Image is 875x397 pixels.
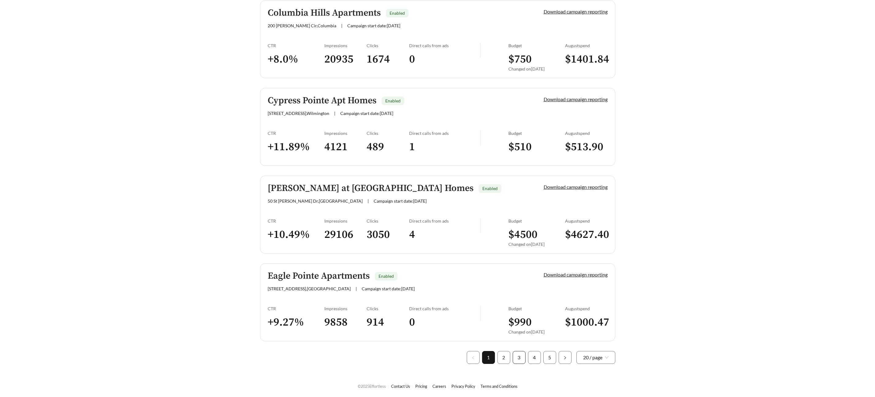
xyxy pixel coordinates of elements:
[451,384,475,389] a: Privacy Policy
[268,43,324,48] div: CTR
[565,131,608,136] div: August spend
[513,351,526,364] li: 3
[268,271,370,281] h5: Eagle Pointe Apartments
[268,96,376,106] h5: Cypress Pointe Apt Homes
[260,263,615,341] a: Eagle Pointe ApartmentsEnabled[STREET_ADDRESS],[GEOGRAPHIC_DATA]|Campaign start date:[DATE]Downlo...
[482,351,495,364] li: 1
[367,131,409,136] div: Clicks
[576,351,615,364] div: Page Size
[409,52,480,66] h3: 0
[324,315,367,329] h3: 9858
[268,140,324,154] h3: + 11.89 %
[409,43,480,48] div: Direct calls from ads
[324,306,367,311] div: Impressions
[480,131,481,145] img: line
[543,351,556,364] li: 5
[367,52,409,66] h3: 1674
[260,176,615,254] a: [PERSON_NAME] at [GEOGRAPHIC_DATA] HomesEnabled50 St [PERSON_NAME] Dr,[GEOGRAPHIC_DATA]|Campaign ...
[565,43,608,48] div: August spend
[268,228,324,242] h3: + 10.49 %
[415,384,427,389] a: Pricing
[565,140,608,154] h3: $ 513.90
[268,315,324,329] h3: + 9.27 %
[409,228,480,242] h3: 4
[390,10,405,16] span: Enabled
[409,306,480,311] div: Direct calls from ads
[480,306,481,321] img: line
[347,23,400,28] span: Campaign start date: [DATE]
[508,140,565,154] h3: $ 510
[324,43,367,48] div: Impressions
[367,43,409,48] div: Clicks
[508,43,565,48] div: Budget
[508,306,565,311] div: Budget
[367,140,409,154] h3: 489
[268,111,329,116] span: [STREET_ADDRESS] , Wilmington
[367,228,409,242] h3: 3050
[260,0,615,78] a: Columbia Hills ApartmentsEnabled200 [PERSON_NAME] Cir,Columbia|Campaign start date:[DATE]Download...
[268,23,336,28] span: 200 [PERSON_NAME] Cir , Columbia
[482,351,495,364] a: 1
[268,52,324,66] h3: + 8.0 %
[368,198,369,204] span: |
[324,218,367,223] div: Impressions
[544,272,608,277] a: Download campaign reporting
[565,228,608,242] h3: $ 4627.40
[324,52,367,66] h3: 20935
[481,384,518,389] a: Terms and Conditions
[471,356,475,360] span: left
[508,52,565,66] h3: $ 750
[508,66,565,71] div: Changed on [DATE]
[508,228,565,242] h3: $ 4500
[268,183,473,193] h5: [PERSON_NAME] at [GEOGRAPHIC_DATA] Homes
[528,351,541,364] li: 4
[480,218,481,233] img: line
[409,131,480,136] div: Direct calls from ads
[565,218,608,223] div: August spend
[559,351,571,364] li: Next Page
[563,356,567,360] span: right
[367,218,409,223] div: Clicks
[391,384,410,389] a: Contact Us
[508,329,565,334] div: Changed on [DATE]
[498,351,510,364] a: 2
[544,9,608,14] a: Download campaign reporting
[340,111,393,116] span: Campaign start date: [DATE]
[513,351,525,364] a: 3
[497,351,510,364] li: 2
[409,140,480,154] h3: 1
[508,315,565,329] h3: $ 990
[432,384,446,389] a: Careers
[544,351,556,364] a: 5
[367,315,409,329] h3: 914
[268,286,351,291] span: [STREET_ADDRESS] , [GEOGRAPHIC_DATA]
[480,43,481,58] img: line
[362,286,415,291] span: Campaign start date: [DATE]
[508,242,565,247] div: Changed on [DATE]
[409,315,480,329] h3: 0
[334,111,335,116] span: |
[341,23,342,28] span: |
[583,351,609,364] span: 20 / page
[268,218,324,223] div: CTR
[544,184,608,190] a: Download campaign reporting
[324,228,367,242] h3: 29106
[374,198,427,204] span: Campaign start date: [DATE]
[268,8,381,18] h5: Columbia Hills Apartments
[324,131,367,136] div: Impressions
[367,306,409,311] div: Clicks
[565,52,608,66] h3: $ 1401.84
[565,315,608,329] h3: $ 1000.47
[409,218,480,223] div: Direct calls from ads
[508,218,565,223] div: Budget
[356,286,357,291] span: |
[268,306,324,311] div: CTR
[467,351,480,364] li: Previous Page
[379,273,394,279] span: Enabled
[385,98,401,103] span: Enabled
[467,351,480,364] button: left
[544,96,608,102] a: Download campaign reporting
[565,306,608,311] div: August spend
[528,351,541,364] a: 4
[508,131,565,136] div: Budget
